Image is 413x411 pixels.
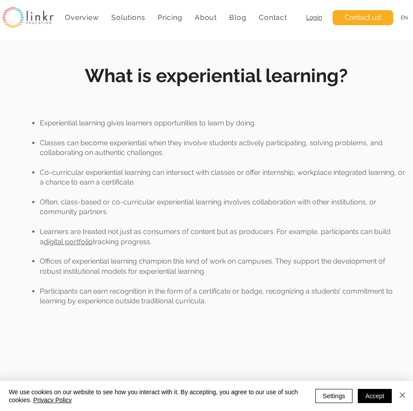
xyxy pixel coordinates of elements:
[315,389,353,403] button: Settings
[44,238,93,246] a: digital portfolio
[107,9,150,26] div: Solutions
[259,13,287,22] span: Contact
[229,13,246,22] span: Blog
[40,227,405,247] p: Learners are treated not just as consumers of content but as producers. For example, participants...
[61,9,103,26] a: Overview
[61,9,292,26] nav: Site
[401,14,408,22] div: EN
[195,13,217,22] span: About
[40,138,405,158] p: Classes can become experiential when they involve students actively participating, solving proble...
[190,9,222,26] div: About
[65,13,99,22] span: Overview
[225,9,251,26] a: Blog
[40,197,405,217] p: Often, class-based or co-curricular experiential learning involves collaboration with other insti...
[254,9,292,26] a: Contact
[153,9,187,26] a: Pricing
[40,256,405,276] p: Offices of experiential learning champion this kind of work on campuses. They support the develop...
[40,168,405,188] p: Co-curricular experiential learning can intersect with classes or offer internship, workplace int...
[111,13,145,22] span: Solutions
[306,14,322,21] a: Login
[33,396,72,403] a: Privacy Policy
[85,65,348,87] span: What is experiential learning?
[40,118,405,128] p: Experiential learning gives learners opportunities to learn by doing.
[40,287,405,306] p: Participants can earn recognition in the form of a certificate or badge, recognizing a students’ ...
[345,13,382,23] span: Contact us!
[9,388,302,404] span: We use cookies on our website to see how you interact with it. By accepting, you agree to our use...
[397,388,408,404] button: Close
[2,7,53,28] img: linkr_logo_transparentbg.png
[333,10,393,25] a: Contact us!
[158,13,182,22] span: Pricing
[397,390,408,400] img: Close
[27,158,405,167] p: ​
[358,389,392,403] button: Accept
